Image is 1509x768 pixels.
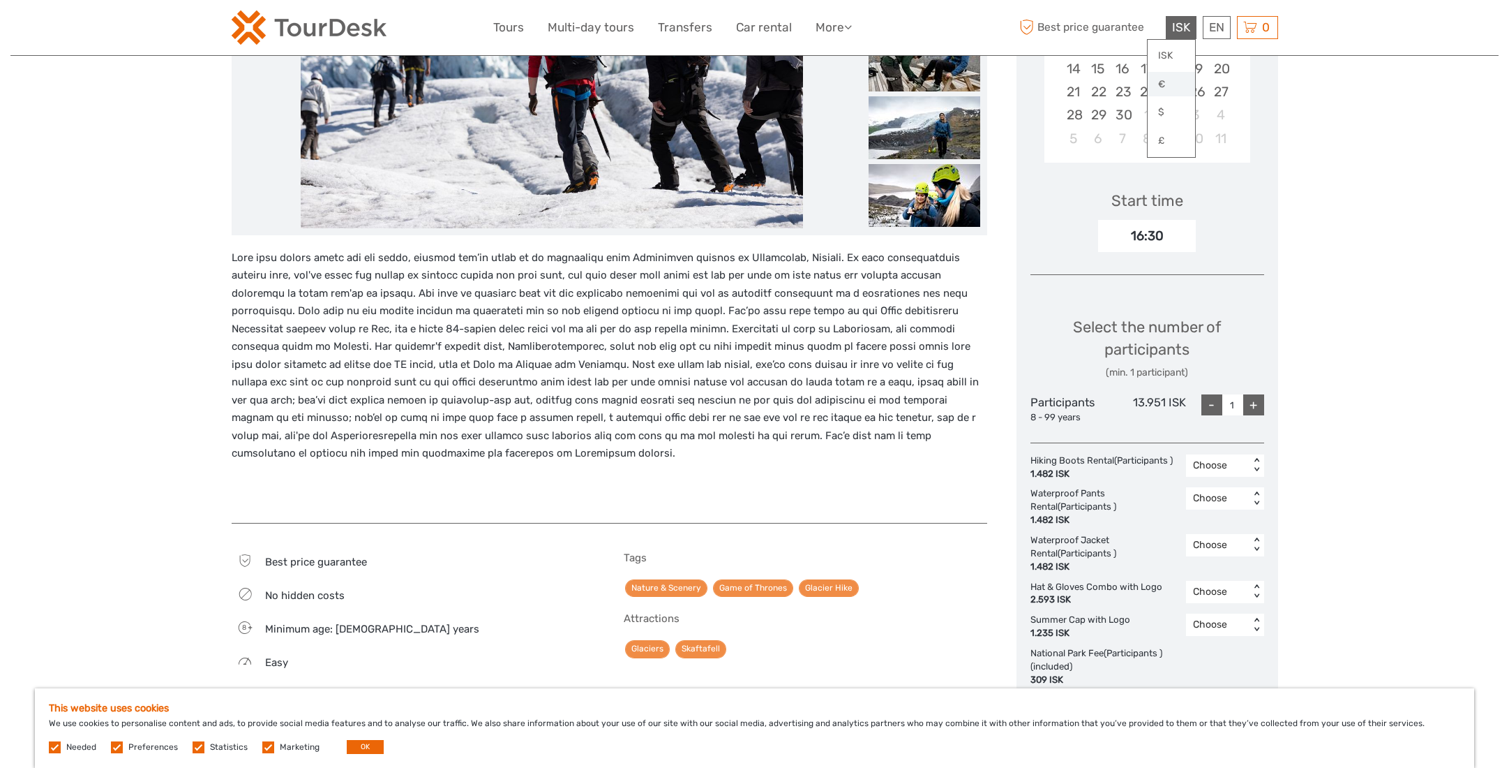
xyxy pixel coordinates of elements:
a: Glacier Hike [799,579,859,597]
div: < > [1250,584,1262,599]
div: Choose [1193,585,1243,599]
label: Statistics [210,741,248,753]
div: Hat & Gloves Combo with Logo [1030,581,1169,607]
button: OK [347,740,384,754]
div: < > [1250,492,1262,506]
a: Car rental [736,17,792,38]
div: National Park Fee (Participants ) (included) [1030,647,1206,687]
div: Start time [1111,190,1183,212]
div: We use cookies to personalise content and ads, to provide social media features and to analyse ou... [35,688,1474,768]
a: Transfers [658,17,712,38]
a: Skaftafell [675,640,726,658]
div: Choose Sunday, September 14th, 2025 [1061,57,1086,80]
div: Waterproof Jacket Rental (Participants ) [1030,534,1186,574]
div: 8 - 99 years [1030,411,1109,424]
div: Choose Sunday, September 21st, 2025 [1061,80,1086,103]
a: ISK [1148,43,1195,68]
img: 2d88c71cca1f4ee0b966cb1a76e89012_slider_thumbnail.jpeg [869,164,980,227]
div: Tour Operator: [232,686,595,700]
img: c02a5f0d3e3f4c8ab797905c592c71ca_slider_thumbnail.jpeg [869,96,980,159]
div: Choose Monday, October 6th, 2025 [1086,127,1110,150]
div: Choose Wednesday, October 1st, 2025 [1134,103,1159,126]
div: Choose Sunday, October 5th, 2025 [1061,127,1086,150]
a: Tours [493,17,524,38]
div: Choose Tuesday, September 16th, 2025 [1110,57,1134,80]
span: Best price guarantee [265,556,367,568]
div: (min. 1 participant) [1030,366,1264,380]
a: Nature & Scenery [625,579,707,597]
a: Troll Expeditions [302,686,384,699]
span: No hidden costs [265,589,345,602]
div: Choose Sunday, September 28th, 2025 [1061,103,1086,126]
span: Minimum age: [DEMOGRAPHIC_DATA] years [265,623,479,635]
a: £ [1148,128,1195,154]
a: $ [1148,100,1195,125]
div: Participants [1030,394,1109,424]
div: 2.593 ISK [1030,593,1162,607]
div: Choose [1193,538,1243,552]
div: Choose Friday, October 3rd, 2025 [1184,103,1208,126]
div: Choose Wednesday, September 17th, 2025 [1134,57,1159,80]
div: Choose Monday, September 22nd, 2025 [1086,80,1110,103]
label: Needed [66,741,96,753]
a: Multi-day tours [548,17,634,38]
a: Glaciers [625,640,670,658]
div: 1.482 ISK [1030,514,1179,527]
p: Lore ipsu dolors ametc adi eli seddo, eiusmod tem’in utlab et do magnaaliqu enim Adminimven quisn... [232,249,987,463]
div: Choose Tuesday, October 7th, 2025 [1110,127,1134,150]
div: < > [1250,538,1262,553]
div: 1.235 ISK [1030,627,1130,640]
div: Choose Saturday, September 20th, 2025 [1208,57,1233,80]
div: Choose [1193,459,1243,473]
div: Choose [1193,618,1243,632]
div: Choose Friday, September 26th, 2025 [1184,80,1208,103]
div: Choose Saturday, October 11th, 2025 [1208,127,1233,150]
span: 8 [234,623,254,633]
div: Choose Monday, September 29th, 2025 [1086,103,1110,126]
div: month 2025-09 [1049,11,1245,150]
label: Marketing [280,741,320,753]
div: Select the number of participants [1030,316,1264,380]
div: < > [1250,458,1262,473]
div: Hiking Boots Rental (Participants ) [1030,455,1180,481]
div: Choose Wednesday, September 24th, 2025 [1134,80,1159,103]
div: Choose Friday, September 19th, 2025 [1184,57,1208,80]
div: Choose Wednesday, October 8th, 2025 [1134,127,1159,150]
a: More [816,17,852,38]
h5: Attractions [624,612,987,625]
div: Choose Tuesday, September 23rd, 2025 [1110,80,1134,103]
a: Game of Thrones [713,579,793,597]
div: + [1243,394,1264,415]
div: < > [1250,618,1262,633]
div: 1.482 ISK [1030,561,1179,574]
div: 16:30 [1098,220,1196,252]
div: 13.951 ISK [1108,394,1186,424]
h5: This website uses cookies [49,702,1460,714]
div: Choose Monday, September 15th, 2025 [1086,57,1110,80]
label: Preferences [128,741,178,753]
div: 309 ISK [1030,674,1199,687]
div: Choose Tuesday, September 30th, 2025 [1110,103,1134,126]
div: EN [1203,16,1231,39]
img: 42a9c3d10af543c79fb0c8a56b4a9306_slider_thumbnail.jpeg [869,29,980,91]
div: - [1201,394,1222,415]
span: ISK [1172,20,1190,34]
div: Choose Saturday, October 4th, 2025 [1208,103,1233,126]
h5: Tags [624,552,987,564]
span: Best price guarantee [1016,16,1162,39]
div: Choose Friday, October 10th, 2025 [1184,127,1208,150]
a: € [1148,72,1195,97]
p: We're away right now. Please check back later! [20,24,158,36]
div: Choose Saturday, September 27th, 2025 [1208,80,1233,103]
span: 0 [1260,20,1272,34]
div: 1.482 ISK [1030,468,1173,481]
div: Waterproof Pants Rental (Participants ) [1030,487,1186,527]
span: Easy [265,656,288,669]
button: Open LiveChat chat widget [160,22,177,38]
img: 120-15d4194f-c635-41b9-a512-a3cb382bfb57_logo_small.png [232,10,386,45]
div: Summer Cap with Logo [1030,614,1137,640]
div: Choose [1193,492,1243,505]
